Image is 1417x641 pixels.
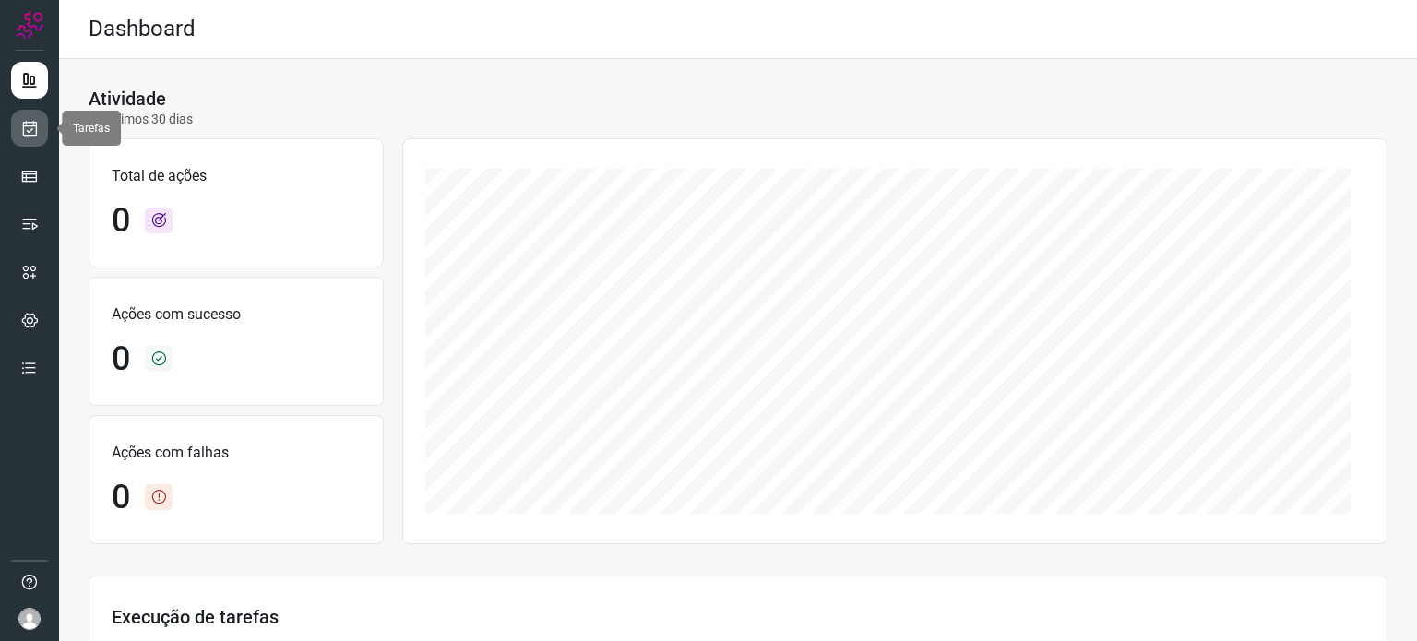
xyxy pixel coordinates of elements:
h3: Execução de tarefas [112,606,1364,628]
h2: Dashboard [89,16,196,42]
h1: 0 [112,201,130,241]
span: Tarefas [73,122,110,135]
p: Ações com sucesso [112,303,361,326]
p: Ações com falhas [112,442,361,464]
h3: Atividade [89,88,166,110]
h1: 0 [112,478,130,517]
p: Últimos 30 dias [89,110,193,129]
p: Total de ações [112,165,361,187]
img: avatar-user-boy.jpg [18,608,41,630]
img: Logo [16,11,43,39]
h1: 0 [112,339,130,379]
